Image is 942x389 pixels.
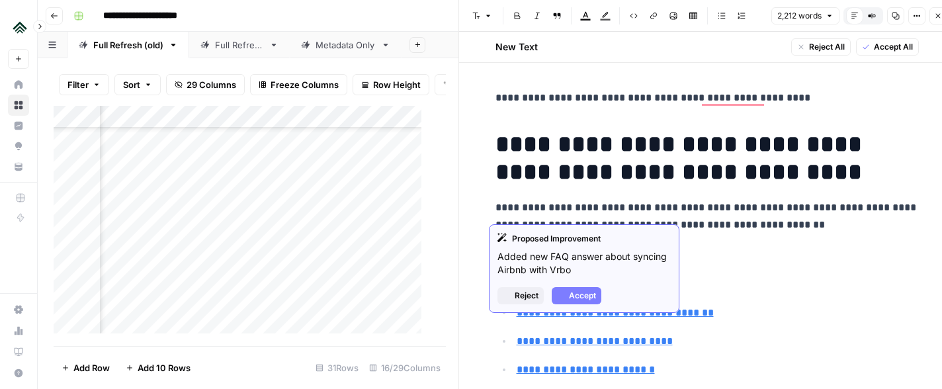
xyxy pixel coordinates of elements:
[93,38,163,52] div: Full Refresh (old)
[8,74,29,95] a: Home
[8,11,29,44] button: Workspace: Uplisting
[777,10,822,22] span: 2,212 words
[497,250,671,277] p: Added new FAQ answer about syncing Airbnb with Vrbo
[250,74,347,95] button: Freeze Columns
[569,290,596,302] span: Accept
[771,7,839,24] button: 2,212 words
[166,74,245,95] button: 29 Columns
[874,41,913,53] span: Accept All
[114,74,161,95] button: Sort
[8,115,29,136] a: Insights
[8,299,29,320] a: Settings
[73,361,110,374] span: Add Row
[187,78,236,91] span: 29 Columns
[364,357,446,378] div: 16/29 Columns
[123,78,140,91] span: Sort
[8,15,32,39] img: Uplisting Logo
[497,287,544,304] button: Reject
[67,32,189,58] a: Full Refresh (old)
[8,341,29,363] a: Learning Hub
[515,290,538,302] span: Reject
[138,361,191,374] span: Add 10 Rows
[497,233,671,245] div: Proposed Improvement
[809,41,845,53] span: Reject All
[310,357,364,378] div: 31 Rows
[189,32,290,58] a: Full Refresh
[215,38,264,52] div: Full Refresh
[59,74,109,95] button: Filter
[8,95,29,116] a: Browse
[373,78,421,91] span: Row Height
[8,320,29,341] a: Usage
[791,38,851,56] button: Reject All
[316,38,376,52] div: Metadata Only
[353,74,429,95] button: Row Height
[67,78,89,91] span: Filter
[495,40,538,54] h2: New Text
[290,32,402,58] a: Metadata Only
[8,156,29,177] a: Your Data
[856,38,919,56] button: Accept All
[8,363,29,384] button: Help + Support
[118,357,198,378] button: Add 10 Rows
[8,136,29,157] a: Opportunities
[271,78,339,91] span: Freeze Columns
[54,357,118,378] button: Add Row
[552,287,601,304] button: Accept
